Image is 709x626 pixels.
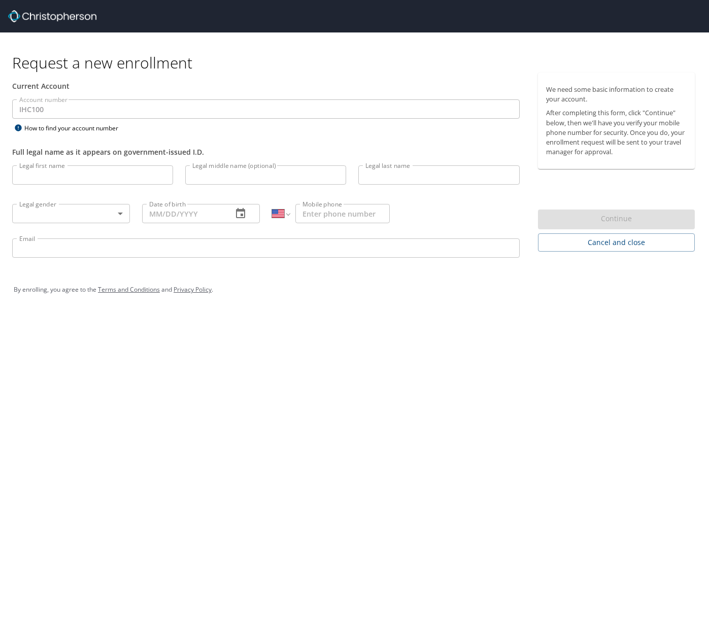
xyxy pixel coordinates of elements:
[546,108,687,157] p: After completing this form, click "Continue" below, then we'll have you verify your mobile phone ...
[12,204,130,223] div: ​
[98,285,160,294] a: Terms and Conditions
[14,277,695,302] div: By enrolling, you agree to the and .
[174,285,212,294] a: Privacy Policy
[546,236,687,249] span: Cancel and close
[546,85,687,104] p: We need some basic information to create your account.
[12,81,520,91] div: Current Account
[142,204,224,223] input: MM/DD/YYYY
[12,122,139,134] div: How to find your account number
[12,53,703,73] h1: Request a new enrollment
[12,147,520,157] div: Full legal name as it appears on government-issued I.D.
[538,233,695,252] button: Cancel and close
[8,10,96,22] img: cbt logo
[295,204,390,223] input: Enter phone number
